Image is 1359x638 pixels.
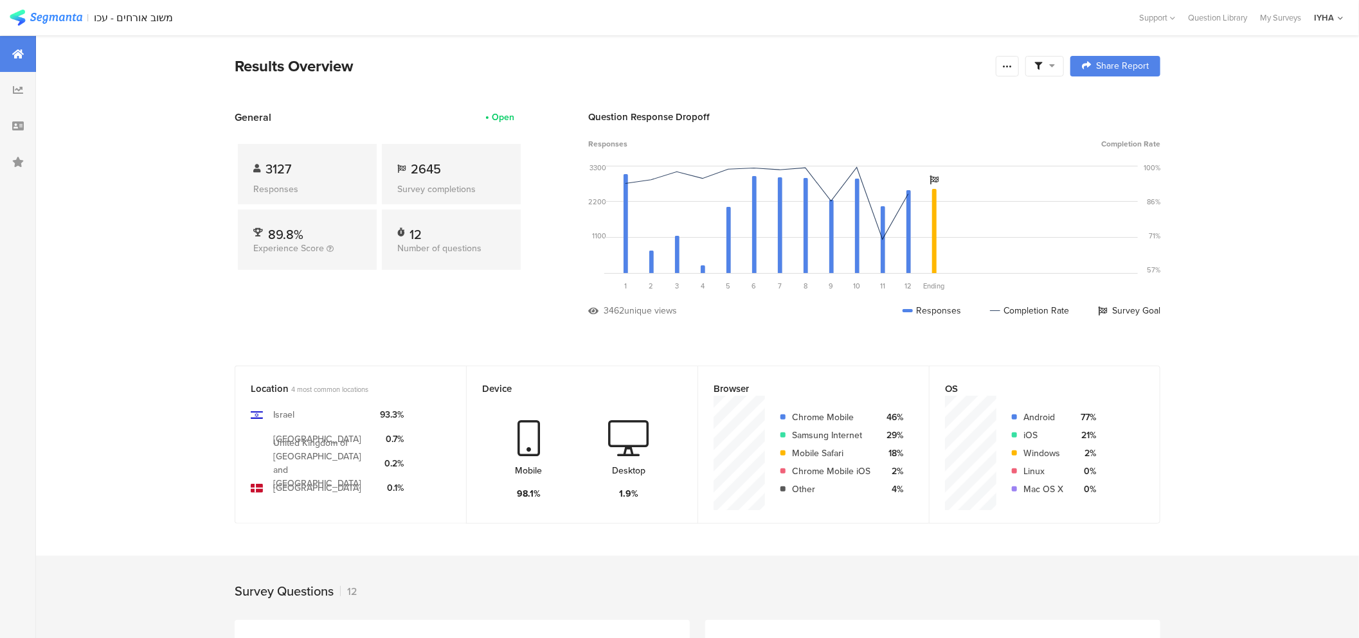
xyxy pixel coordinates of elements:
span: General [235,110,271,125]
div: [GEOGRAPHIC_DATA] [273,432,361,446]
div: Desktop [612,464,645,477]
div: Survey completions [397,182,505,196]
div: Chrome Mobile [792,411,870,424]
span: 10 [854,281,861,291]
div: 0.2% [380,457,404,470]
div: Responses [253,182,361,196]
span: 4 most common locations [291,384,368,394]
div: 100% [1144,163,1160,173]
div: 0.7% [380,432,404,446]
div: 57% [1147,265,1160,275]
a: Question Library [1182,12,1254,24]
div: Android [1023,411,1063,424]
span: 12 [905,281,912,291]
span: 4 [701,281,705,291]
div: 3300 [589,163,606,173]
span: 5 [726,281,731,291]
div: | [87,10,89,25]
div: Device [482,382,661,396]
div: Other [792,483,870,496]
div: Question Response Dropoff [588,110,1160,124]
div: Browser [714,382,892,396]
div: Survey Questions [235,581,334,601]
div: [GEOGRAPHIC_DATA] [273,481,361,495]
span: 2 [649,281,654,291]
div: 1.9% [619,487,638,501]
div: 98.1% [517,487,541,501]
div: Survey Goal [1098,304,1160,317]
span: Number of questions [397,242,482,255]
span: 6 [752,281,757,291]
span: Share Report [1096,62,1149,71]
a: My Surveys [1254,12,1308,24]
div: Samsung Internet [792,429,870,442]
span: Experience Score [253,242,324,255]
div: 4% [881,483,903,496]
div: Responses [903,304,961,317]
span: 11 [880,281,885,291]
div: 12 [410,225,422,238]
div: 0.1% [380,481,404,495]
span: 2645 [411,159,441,179]
div: 71% [1149,231,1160,241]
div: 0% [1074,465,1096,478]
div: 21% [1074,429,1096,442]
div: Completion Rate [990,304,1069,317]
div: 18% [881,447,903,460]
div: 3462 [604,304,624,317]
div: IYHA [1314,12,1334,24]
span: 3 [675,281,679,291]
span: 3127 [265,159,291,179]
div: Support [1139,8,1175,28]
span: 89.8% [268,225,303,244]
span: 7 [778,281,782,291]
div: Linux [1023,465,1063,478]
div: 77% [1074,411,1096,424]
div: 46% [881,411,903,424]
i: Survey Goal [930,175,939,184]
span: 1 [624,281,627,291]
div: משוב אורחים - עכו [94,12,174,24]
div: 2% [881,465,903,478]
div: 29% [881,429,903,442]
div: 86% [1147,197,1160,207]
div: 12 [340,584,357,599]
div: 93.3% [380,408,404,421]
div: Ending [921,281,947,291]
div: Location [251,382,429,396]
div: Mac OS X [1023,483,1063,496]
span: 9 [829,281,834,291]
div: 1100 [592,231,606,241]
img: segmanta logo [10,10,82,26]
div: 2% [1074,447,1096,460]
div: 0% [1074,483,1096,496]
div: Results Overview [235,55,989,78]
span: Completion Rate [1101,138,1160,150]
span: Responses [588,138,627,150]
div: 2200 [588,197,606,207]
div: Mobile Safari [792,447,870,460]
div: OS [945,382,1123,396]
div: Chrome Mobile iOS [792,465,870,478]
div: iOS [1023,429,1063,442]
span: 8 [804,281,807,291]
div: Israel [273,408,294,421]
div: unique views [624,304,677,317]
div: Mobile [516,464,543,477]
div: United Kingdom of [GEOGRAPHIC_DATA] and [GEOGRAPHIC_DATA] [273,436,370,490]
div: Open [492,111,514,124]
div: Windows [1023,447,1063,460]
